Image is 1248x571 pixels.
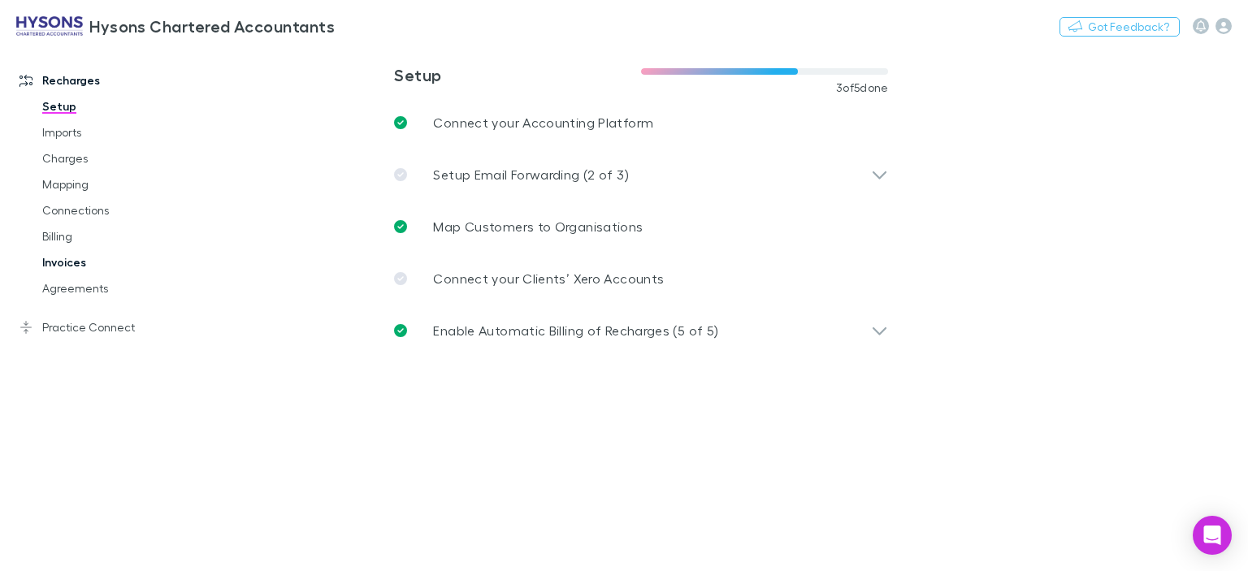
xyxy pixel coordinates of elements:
[381,97,901,149] a: Connect your Accounting Platform
[16,16,83,36] img: Hysons Chartered Accountants's Logo
[433,269,664,288] p: Connect your Clients’ Xero Accounts
[394,65,641,84] h3: Setup
[26,249,213,275] a: Invoices
[381,253,901,305] a: Connect your Clients’ Xero Accounts
[433,321,718,340] p: Enable Automatic Billing of Recharges (5 of 5)
[381,149,901,201] div: Setup Email Forwarding (2 of 3)
[26,119,213,145] a: Imports
[433,165,628,184] p: Setup Email Forwarding (2 of 3)
[1193,516,1232,555] div: Open Intercom Messenger
[433,217,643,236] p: Map Customers to Organisations
[836,81,889,94] span: 3 of 5 done
[26,171,213,197] a: Mapping
[1059,17,1180,37] button: Got Feedback?
[26,197,213,223] a: Connections
[89,16,335,36] h3: Hysons Chartered Accountants
[26,93,213,119] a: Setup
[381,305,901,357] div: Enable Automatic Billing of Recharges (5 of 5)
[26,275,213,301] a: Agreements
[26,223,213,249] a: Billing
[433,113,653,132] p: Connect your Accounting Platform
[6,6,344,45] a: Hysons Chartered Accountants
[26,145,213,171] a: Charges
[3,314,213,340] a: Practice Connect
[3,67,213,93] a: Recharges
[381,201,901,253] a: Map Customers to Organisations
